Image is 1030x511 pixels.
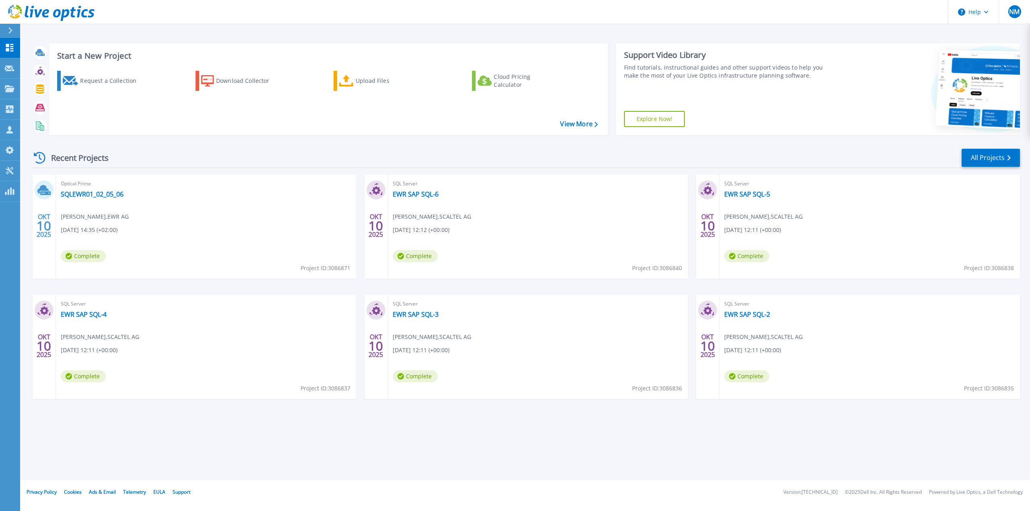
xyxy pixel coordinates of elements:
[393,332,471,341] span: [PERSON_NAME] , SCALTEL AG
[393,310,439,318] a: EWR SAP SQL-3
[27,488,57,495] a: Privacy Policy
[700,222,715,229] span: 10
[1009,8,1020,15] span: NM
[153,488,165,495] a: EULA
[36,331,51,361] div: OKT 2025
[80,73,144,89] div: Request a Collection
[61,300,352,308] span: SQL Server
[31,148,119,168] div: Recent Projects
[624,50,833,60] div: Support Video Library
[560,120,597,128] a: View More
[216,73,280,89] div: Download Collector
[724,212,803,221] span: [PERSON_NAME] , SCALTEL AG
[356,73,420,89] div: Upload Files
[964,264,1014,273] span: Project ID: 3086838
[393,212,471,221] span: [PERSON_NAME] , SCALTEL AG
[334,71,423,91] a: Upload Files
[494,73,558,89] div: Cloud Pricing Calculator
[61,332,139,341] span: [PERSON_NAME] , SCALTEL AG
[962,149,1020,167] a: All Projects
[61,250,106,262] span: Complete
[368,331,383,361] div: OKT 2025
[472,71,562,91] a: Cloud Pricing Calculator
[724,310,770,318] a: EWR SAP SQL-2
[61,179,352,188] span: Optical Prime
[393,300,684,308] span: SQL Server
[61,212,129,221] span: [PERSON_NAME] , EWR AG
[37,343,51,349] span: 10
[724,300,1015,308] span: SQL Server
[368,211,383,240] div: OKT 2025
[61,310,107,318] a: EWR SAP SQL-4
[929,490,1023,495] li: Powered by Live Optics, a Dell Technology
[61,190,124,198] a: SQLEWR01_02_05_06
[123,488,146,495] a: Telemetry
[700,211,715,240] div: OKT 2025
[301,264,350,273] span: Project ID: 3086871
[196,71,285,91] a: Download Collector
[845,490,922,495] li: © 2025 Dell Inc. All Rights Reserved
[369,222,383,229] span: 10
[724,179,1015,188] span: SQL Server
[36,211,51,240] div: OKT 2025
[393,346,449,355] span: [DATE] 12:11 (+00:00)
[61,370,106,382] span: Complete
[964,384,1014,393] span: Project ID: 3086835
[724,250,769,262] span: Complete
[301,384,350,393] span: Project ID: 3086837
[57,71,147,91] a: Request a Collection
[393,226,449,234] span: [DATE] 12:12 (+00:00)
[632,264,682,273] span: Project ID: 3086840
[61,226,117,234] span: [DATE] 14:35 (+02:00)
[64,488,82,495] a: Cookies
[393,370,438,382] span: Complete
[724,332,803,341] span: [PERSON_NAME] , SCALTEL AG
[37,222,51,229] span: 10
[724,190,770,198] a: EWR SAP SQL-5
[624,64,833,80] div: Find tutorials, instructional guides and other support videos to help you make the most of your L...
[724,226,781,234] span: [DATE] 12:11 (+00:00)
[700,343,715,349] span: 10
[724,370,769,382] span: Complete
[61,346,117,355] span: [DATE] 12:11 (+00:00)
[89,488,116,495] a: Ads & Email
[393,250,438,262] span: Complete
[783,490,838,495] li: Version: [TECHNICAL_ID]
[393,179,684,188] span: SQL Server
[700,331,715,361] div: OKT 2025
[173,488,190,495] a: Support
[57,51,597,60] h3: Start a New Project
[724,346,781,355] span: [DATE] 12:11 (+00:00)
[624,111,685,127] a: Explore Now!
[393,190,439,198] a: EWR SAP SQL-6
[632,384,682,393] span: Project ID: 3086836
[369,343,383,349] span: 10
